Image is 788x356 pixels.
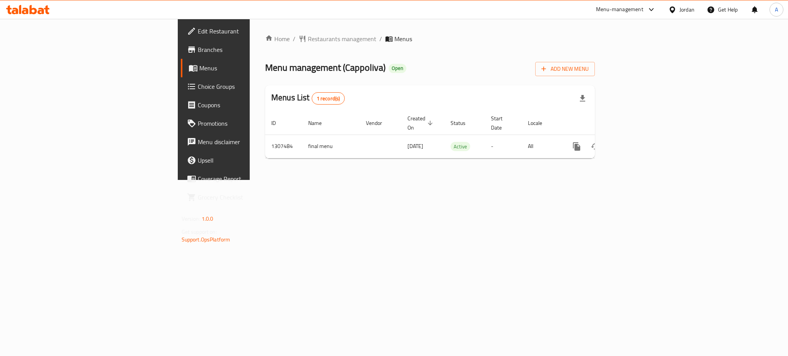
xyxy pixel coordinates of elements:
a: Choice Groups [181,77,309,96]
span: Version: [182,214,200,224]
div: Jordan [679,5,695,14]
nav: breadcrumb [265,34,595,43]
span: Upsell [198,156,303,165]
span: Open [389,65,406,72]
button: more [568,137,586,156]
span: Menu management ( Cappoliva ) [265,59,386,76]
span: A [775,5,778,14]
a: Grocery Checklist [181,188,309,206]
td: final menu [302,135,360,158]
a: Support.OpsPlatform [182,235,230,245]
a: Promotions [181,114,309,133]
div: Total records count [312,92,345,105]
span: Name [308,118,332,128]
span: Active [451,142,470,151]
a: Coupons [181,96,309,114]
a: Menu disclaimer [181,133,309,151]
span: Add New Menu [541,64,589,74]
button: Add New Menu [535,62,595,76]
div: Open [389,64,406,73]
li: / [379,34,382,43]
a: Coverage Report [181,170,309,188]
span: Created On [407,114,435,132]
td: All [522,135,561,158]
span: 1 record(s) [312,95,345,102]
span: Menus [394,34,412,43]
span: Menu disclaimer [198,137,303,146]
span: Get support on: [182,227,217,237]
span: [DATE] [407,141,423,151]
td: - [485,135,522,158]
span: Choice Groups [198,82,303,91]
div: Menu-management [596,5,643,14]
div: Export file [573,89,592,108]
span: Locale [528,118,552,128]
a: Restaurants management [299,34,376,43]
button: Change Status [586,137,604,156]
span: Promotions [198,119,303,128]
span: Menus [199,63,303,73]
span: Coverage Report [198,174,303,183]
span: Branches [198,45,303,54]
span: ID [271,118,286,128]
span: Vendor [366,118,392,128]
a: Upsell [181,151,309,170]
a: Menus [181,59,309,77]
h2: Menus List [271,92,345,105]
span: Start Date [491,114,513,132]
span: Status [451,118,476,128]
th: Actions [561,111,648,135]
span: Grocery Checklist [198,193,303,202]
a: Branches [181,40,309,59]
table: enhanced table [265,111,648,158]
span: Coupons [198,100,303,110]
a: Edit Restaurant [181,22,309,40]
span: Edit Restaurant [198,27,303,36]
span: Restaurants management [308,34,376,43]
span: 1.0.0 [202,214,214,224]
